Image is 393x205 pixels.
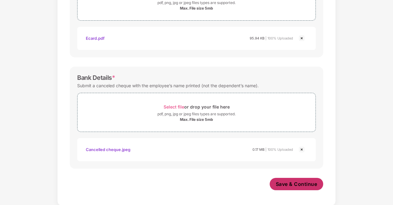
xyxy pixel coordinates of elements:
span: 95.94 KB [250,36,264,40]
div: Cancelled cheque.jpeg [86,144,130,155]
div: or drop your file here [164,103,230,111]
span: 0.17 MB [252,147,264,152]
span: | 100% Uploaded [265,36,293,40]
img: svg+xml;base64,PHN2ZyBpZD0iQ3Jvc3MtMjR4MjQiIHhtbG5zPSJodHRwOi8vd3d3LnczLm9yZy8yMDAwL3N2ZyIgd2lkdG... [298,146,305,153]
span: Select fileor drop your file herepdf, png, jpg or jpeg files types are supported.Max. File size 5mb [77,98,316,127]
div: pdf, png, jpg or jpeg files types are supported. [157,111,236,117]
span: Select file [164,104,184,109]
div: Max. File size 5mb [180,6,213,11]
div: Ecard.pdf [86,33,105,43]
button: Save & Continue [270,178,324,190]
img: svg+xml;base64,PHN2ZyBpZD0iQ3Jvc3MtMjR4MjQiIHhtbG5zPSJodHRwOi8vd3d3LnczLm9yZy8yMDAwL3N2ZyIgd2lkdG... [298,35,305,42]
div: Submit a canceled cheque with the employee’s name printed (not the dependent’s name). [77,81,259,90]
span: | 100% Uploaded [265,147,293,152]
div: Bank Details [77,74,115,81]
div: Max. File size 5mb [180,117,213,122]
span: Save & Continue [276,181,317,187]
